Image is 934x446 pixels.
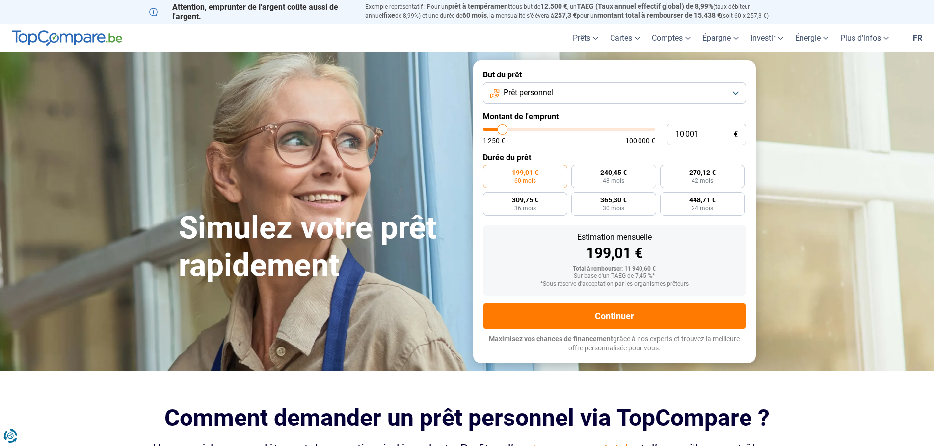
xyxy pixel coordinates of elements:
[604,24,646,52] a: Cartes
[567,24,604,52] a: Prêts
[603,178,624,184] span: 48 mois
[597,11,721,19] span: montant total à rembourser de 15.438 €
[383,11,395,19] span: fixe
[483,70,746,79] label: But du prêt
[483,82,746,104] button: Prêt personnel
[365,2,785,20] p: Exemple représentatif : Pour un tous but de , un (taux débiteur annuel de 8,99%) et une durée de ...
[554,11,577,19] span: 257,3 €
[689,169,716,176] span: 270,12 €
[692,205,713,211] span: 24 mois
[514,178,536,184] span: 60 mois
[179,209,461,285] h1: Simulez votre prêt rapidement
[483,112,746,121] label: Montant de l'emprunt
[734,130,738,139] span: €
[603,205,624,211] span: 30 mois
[491,233,738,241] div: Estimation mensuelle
[491,281,738,288] div: *Sous réserve d'acceptation par les organismes prêteurs
[625,137,655,144] span: 100 000 €
[491,246,738,261] div: 199,01 €
[448,2,510,10] span: prêt à tempérament
[789,24,834,52] a: Énergie
[600,197,627,203] span: 365,30 €
[12,30,122,46] img: TopCompare
[483,334,746,353] p: grâce à nos experts et trouvez la meilleure offre personnalisée pour vous.
[834,24,895,52] a: Plus d'infos
[483,137,505,144] span: 1 250 €
[689,197,716,203] span: 448,71 €
[540,2,567,10] span: 12.500 €
[491,273,738,280] div: Sur base d'un TAEG de 7,45 %*
[692,178,713,184] span: 42 mois
[512,197,538,203] span: 309,75 €
[512,169,538,176] span: 199,01 €
[483,303,746,329] button: Continuer
[646,24,696,52] a: Comptes
[514,205,536,211] span: 36 mois
[149,2,353,21] p: Attention, emprunter de l'argent coûte aussi de l'argent.
[600,169,627,176] span: 240,45 €
[577,2,713,10] span: TAEG (Taux annuel effectif global) de 8,99%
[483,153,746,162] label: Durée du prêt
[504,87,553,98] span: Prêt personnel
[489,335,613,343] span: Maximisez vos chances de financement
[696,24,745,52] a: Épargne
[462,11,487,19] span: 60 mois
[907,24,928,52] a: fr
[149,404,785,431] h2: Comment demander un prêt personnel via TopCompare ?
[745,24,789,52] a: Investir
[491,266,738,273] div: Total à rembourser: 11 940,60 €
